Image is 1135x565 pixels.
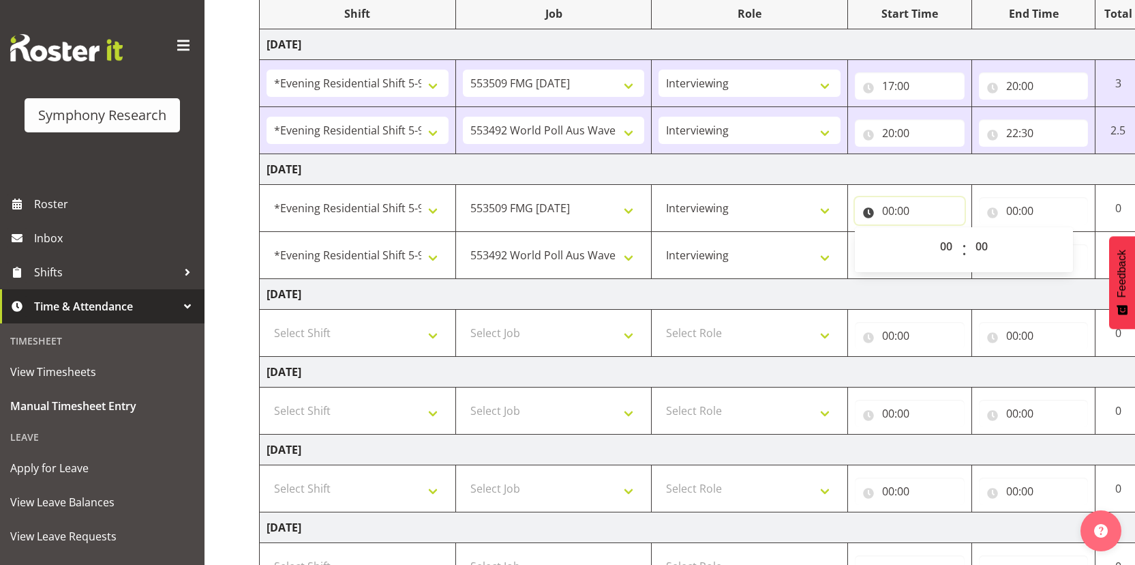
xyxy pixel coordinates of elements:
[1102,5,1134,22] div: Total
[38,105,166,126] div: Symphony Research
[855,197,965,224] input: Click to select...
[10,362,194,382] span: View Timesheets
[34,262,177,282] span: Shifts
[3,327,201,355] div: Timesheet
[855,478,965,505] input: Click to select...
[979,400,1089,427] input: Click to select...
[979,72,1089,100] input: Click to select...
[34,228,198,248] span: Inbox
[3,389,201,423] a: Manual Timesheet Entry
[3,451,201,485] a: Apply for Leave
[3,355,201,389] a: View Timesheets
[855,322,965,349] input: Click to select...
[855,400,965,427] input: Click to select...
[10,396,194,416] span: Manual Timesheet Entry
[1094,524,1108,538] img: help-xxl-2.png
[34,296,177,317] span: Time & Attendance
[10,34,123,61] img: Rosterit website logo
[1116,250,1128,298] span: Feedback
[979,119,1089,147] input: Click to select...
[3,519,201,553] a: View Leave Requests
[962,233,967,267] span: :
[979,478,1089,505] input: Click to select...
[1109,236,1135,329] button: Feedback - Show survey
[979,322,1089,349] input: Click to select...
[855,72,965,100] input: Click to select...
[10,492,194,512] span: View Leave Balances
[979,5,1089,22] div: End Time
[979,197,1089,224] input: Click to select...
[10,526,194,547] span: View Leave Requests
[855,119,965,147] input: Click to select...
[34,194,198,214] span: Roster
[463,5,645,22] div: Job
[3,423,201,451] div: Leave
[659,5,841,22] div: Role
[267,5,449,22] div: Shift
[855,5,965,22] div: Start Time
[3,485,201,519] a: View Leave Balances
[10,458,194,478] span: Apply for Leave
